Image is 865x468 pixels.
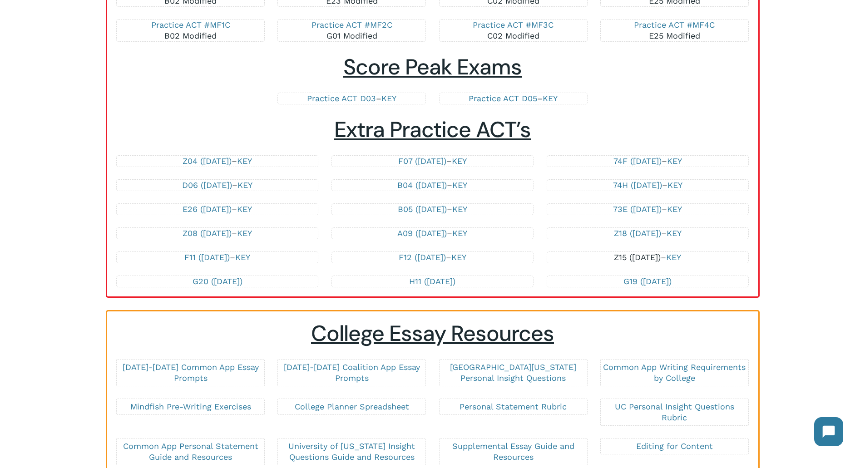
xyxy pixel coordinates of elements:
[613,156,662,166] a: 74F ([DATE])
[473,20,554,30] a: Practice ACT #MF3C
[193,276,242,286] a: G20 ([DATE])
[452,441,574,462] a: Supplemental Essay Guide and Resources
[126,20,255,41] p: B02 Modified
[183,156,232,166] a: Z04 ([DATE])
[184,252,230,262] a: F11 ([DATE])
[449,93,578,104] p: –
[287,93,416,104] p: –
[398,204,447,214] a: B05 ([DATE])
[237,156,252,166] a: KEY
[805,408,852,455] iframe: Chatbot
[469,94,537,103] a: Practice ACT D05
[615,402,734,422] a: UC Personal Insight Questions Rubric
[126,156,309,167] p: –
[603,362,746,383] a: Common App Writing Requirements by College
[556,204,739,215] p: –
[613,180,662,190] a: 74H ([DATE])
[343,53,522,81] span: Score Peak Exams
[341,204,524,215] p: –
[126,252,309,263] p: –
[614,252,661,262] a: Z15 ([DATE])
[452,204,467,214] a: KEY
[151,20,230,30] a: Practice ACT #MF1C
[556,252,739,263] p: –
[123,441,258,462] a: Common App Personal Statement Guide and Resources
[284,362,420,383] a: [DATE]-[DATE] Coalition App Essay Prompts
[334,115,531,144] span: Extra Practice ACT’s
[452,180,467,190] a: KEY
[237,228,252,238] a: KEY
[667,180,682,190] a: KEY
[666,252,681,262] a: KEY
[409,276,455,286] a: H11 ([DATE])
[634,20,715,30] a: Practice ACT #MF4C
[556,228,739,239] p: –
[183,204,232,214] a: E26 ([DATE])
[667,228,682,238] a: KEY
[543,94,558,103] a: KEY
[556,156,739,167] p: –
[237,180,252,190] a: KEY
[130,402,251,411] a: Mindfish Pre-Writing Exercises
[287,20,416,41] p: G01 Modified
[460,402,567,411] a: Personal Statement Rubric
[398,156,446,166] a: F07 ([DATE])
[452,228,467,238] a: KEY
[341,180,524,191] p: –
[126,228,309,239] p: –
[449,20,578,41] p: C02 Modified
[613,204,662,214] a: 73E ([DATE])
[307,94,376,103] a: Practice ACT D03
[397,228,447,238] a: A09 ([DATE])
[636,441,713,451] a: Editing for Content
[341,252,524,263] p: –
[556,180,739,191] p: –
[126,204,309,215] p: –
[450,362,576,383] a: [GEOGRAPHIC_DATA][US_STATE] Personal Insight Questions
[667,156,682,166] a: KEY
[237,204,252,214] a: KEY
[667,204,682,214] a: KEY
[399,252,446,262] a: F12 ([DATE])
[451,252,466,262] a: KEY
[311,319,554,348] span: College Essay Resources
[123,362,259,383] a: [DATE]-[DATE] Common App Essay Prompts
[610,20,739,41] p: E25 Modified
[381,94,396,103] a: KEY
[311,20,392,30] a: Practice ACT #MF2C
[341,156,524,167] p: –
[126,180,309,191] p: –
[295,402,409,411] a: College Planner Spreadsheet
[235,252,250,262] a: KEY
[452,156,467,166] a: KEY
[397,180,447,190] a: B04 ([DATE])
[341,228,524,239] p: –
[623,276,672,286] a: G19 ([DATE])
[614,228,661,238] a: Z18 ([DATE])
[288,441,415,462] a: University of [US_STATE] Insight Questions Guide and Resources
[183,228,232,238] a: Z08 ([DATE])
[182,180,232,190] a: D06 ([DATE])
